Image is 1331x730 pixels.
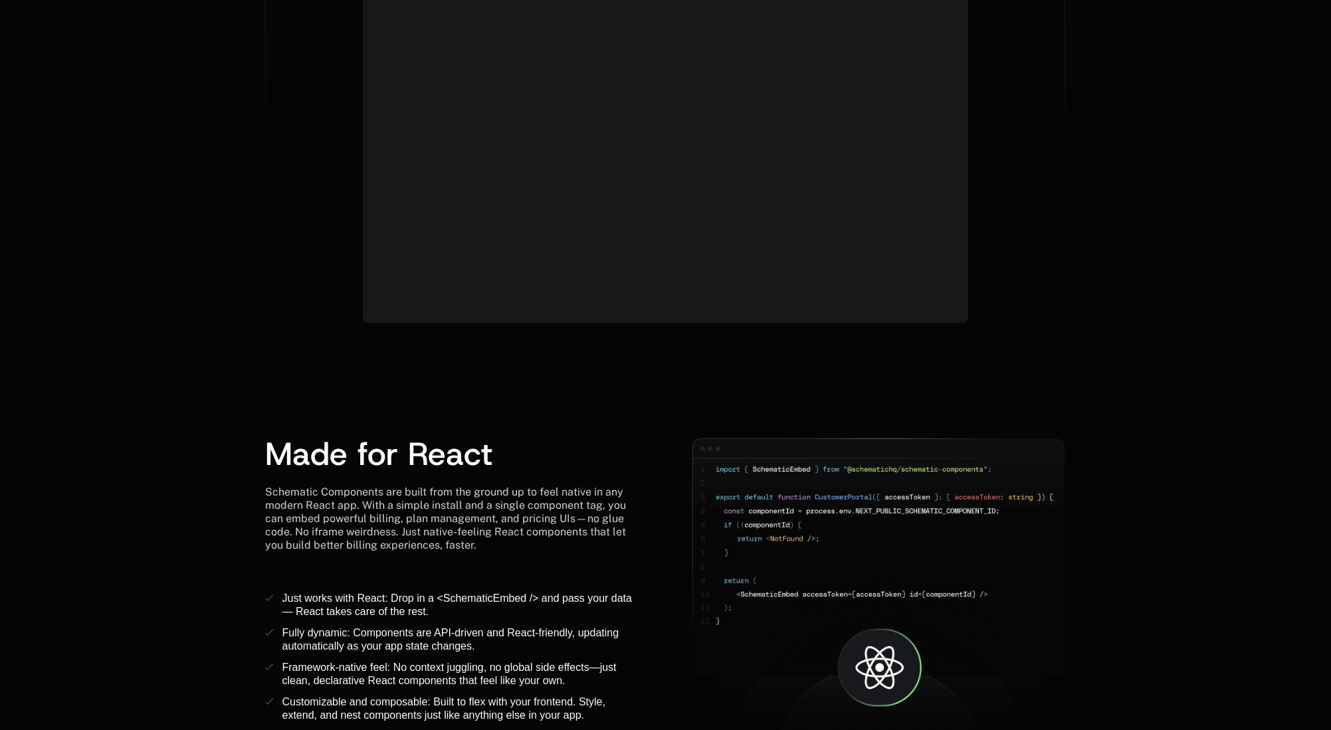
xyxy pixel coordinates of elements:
span: Customizable and composable: Built to flex with your frontend. Style, extend, and nest components... [282,696,608,721]
span: Just works with React: Drop in a <SchematicEmbed /> and pass your data — React takes care of the ... [282,593,635,617]
span: Fully dynamic: Components are API-driven and React-friendly, updating automatically as your app s... [282,627,621,652]
span: Framework-native feel: No context juggling, no global side effects—just clean, declarative React ... [282,662,619,686]
span: Schematic Components are built from the ground up to feel native in any modern React app. With a ... [265,486,629,551]
span: Made for React [265,432,492,475]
